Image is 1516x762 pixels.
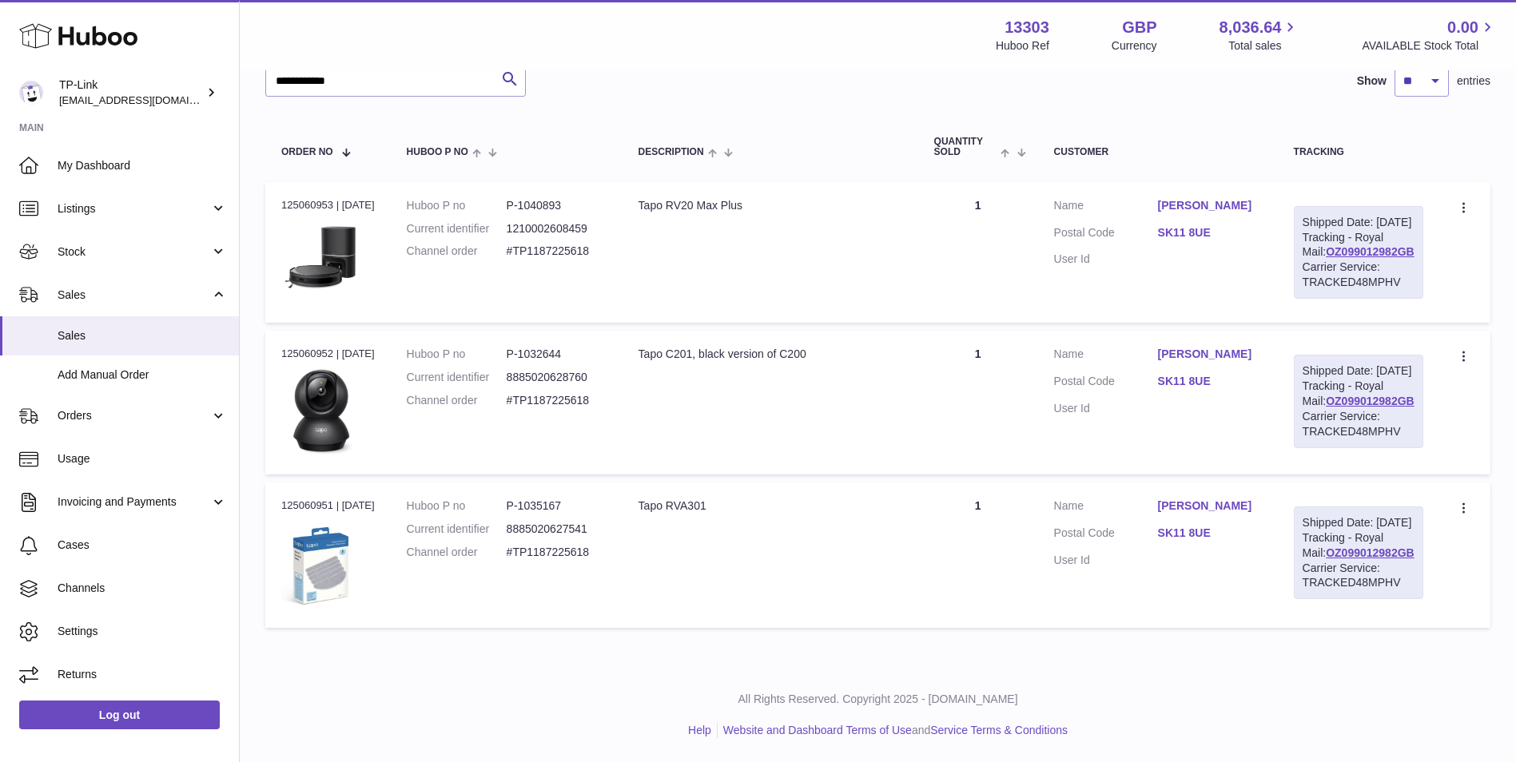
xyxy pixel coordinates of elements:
label: Show [1357,73,1387,89]
strong: 13303 [1005,17,1049,38]
dt: Postal Code [1054,526,1158,545]
div: Tapo RV20 Max Plus [639,198,902,213]
span: Invoicing and Payments [58,494,210,510]
img: 1741107177.jpg [281,518,361,608]
dt: Current identifier [407,370,507,385]
span: Channels [58,581,227,596]
span: Huboo P no [407,147,468,157]
span: Order No [281,147,333,157]
td: 1 [918,482,1038,629]
dd: P-1040893 [507,198,607,213]
dt: Name [1054,498,1158,518]
dt: Huboo P no [407,498,507,514]
span: Stock [58,244,210,260]
dt: Current identifier [407,522,507,537]
span: Orders [58,408,210,423]
span: Sales [58,288,210,303]
div: 125060952 | [DATE] [281,347,375,361]
dt: Name [1054,198,1158,217]
div: Tracking - Royal Mail: [1294,506,1423,599]
dd: 8885020627541 [507,522,607,537]
div: Huboo Ref [996,38,1049,54]
span: Usage [58,451,227,466]
div: 125060951 | [DATE] [281,498,375,513]
span: Settings [58,624,227,639]
a: [PERSON_NAME] [1158,498,1262,514]
a: Log out [19,700,220,729]
a: 0.00 AVAILABLE Stock Total [1362,17,1497,54]
dd: P-1035167 [507,498,607,514]
span: 0.00 [1447,17,1478,38]
p: All Rights Reserved. Copyright 2025 - [DOMAIN_NAME] [253,692,1503,707]
dd: #TP1187225618 [507,244,607,259]
a: Service Terms & Conditions [930,724,1068,736]
dt: Channel order [407,244,507,259]
dt: Huboo P no [407,198,507,213]
td: 1 [918,331,1038,474]
span: AVAILABLE Stock Total [1362,38,1497,54]
div: Carrier Service: TRACKED48MPHV [1303,260,1415,290]
div: Tapo C201, black version of C200 [639,347,902,362]
dt: Channel order [407,545,507,560]
span: Description [639,147,704,157]
div: Shipped Date: [DATE] [1303,363,1415,379]
a: [PERSON_NAME] [1158,198,1262,213]
a: OZ099012982GB [1326,395,1415,407]
a: SK11 8UE [1158,526,1262,541]
a: SK11 8UE [1158,374,1262,389]
div: Shipped Date: [DATE] [1303,515,1415,530]
dt: Postal Code [1054,374,1158,393]
dt: User Id [1054,401,1158,416]
a: [PERSON_NAME] [1158,347,1262,362]
a: SK11 8UE [1158,225,1262,240]
div: Customer [1054,147,1262,157]
div: Tapo RVA301 [639,498,902,514]
div: Carrier Service: TRACKED48MPHV [1303,409,1415,439]
span: entries [1457,73,1490,89]
strong: GBP [1122,17,1156,38]
div: Carrier Service: TRACKED48MPHV [1303,561,1415,591]
span: Total sales [1228,38,1299,54]
div: Tracking - Royal Mail: [1294,355,1423,447]
span: My Dashboard [58,158,227,173]
div: 125060953 | [DATE] [281,198,375,212]
dt: Postal Code [1054,225,1158,244]
dd: 8885020628760 [507,370,607,385]
dd: #TP1187225618 [507,545,607,560]
span: Quantity Sold [934,137,997,157]
li: and [718,723,1068,738]
span: Sales [58,328,227,343]
div: TP-Link [59,77,203,108]
div: Shipped Date: [DATE] [1303,215,1415,230]
span: Add Manual Order [58,367,227,383]
a: OZ099012982GB [1326,245,1415,258]
div: Currency [1112,38,1157,54]
dd: 1210002608459 [507,221,607,236]
dd: P-1032644 [507,347,607,362]
a: Website and Dashboard Terms of Use [723,724,912,736]
dt: Channel order [407,393,507,408]
dt: Name [1054,347,1158,366]
dt: User Id [1054,252,1158,267]
a: 8,036.64 Total sales [1220,17,1300,54]
span: Returns [58,667,227,682]
span: Listings [58,201,210,216]
div: Tracking [1294,147,1423,157]
td: 1 [918,182,1038,323]
img: internalAdmin-13303@internal.huboo.com [19,81,43,105]
a: Help [688,724,711,736]
div: Tracking - Royal Mail: [1294,206,1423,299]
dt: Current identifier [407,221,507,236]
img: 133031739979760.jpg [281,367,361,454]
span: [EMAIL_ADDRESS][DOMAIN_NAME] [59,93,235,106]
dt: Huboo P no [407,347,507,362]
span: Cases [58,538,227,553]
img: 1744299214.jpg [281,217,361,292]
dd: #TP1187225618 [507,393,607,408]
a: OZ099012982GB [1326,546,1415,559]
dt: User Id [1054,553,1158,568]
span: 8,036.64 [1220,17,1282,38]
